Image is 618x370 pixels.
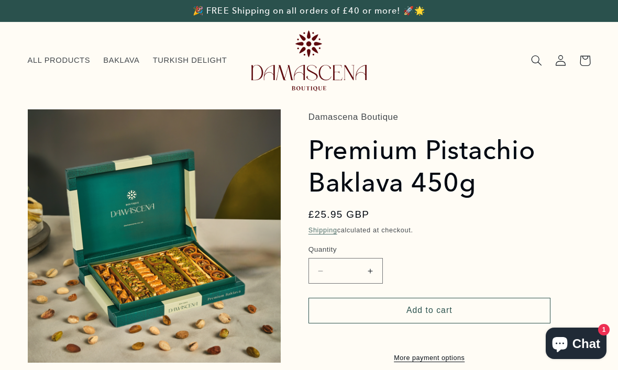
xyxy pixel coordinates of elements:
[97,49,146,72] a: BAKLAVA
[28,109,281,363] media-gallery: Gallery Viewer
[21,49,97,72] a: ALL PRODUCTS
[308,225,591,236] div: calculated at checkout.
[193,6,425,16] span: 🎉 FREE Shipping on all orders of £40 or more! 🚀🌟
[153,55,227,65] span: TURKISH DELIGHT
[308,244,550,255] label: Quantity
[308,298,550,323] button: Add to cart
[543,328,610,362] inbox-online-store-chat: Shopify online store chat
[28,55,91,65] span: ALL PRODUCTS
[308,227,337,234] a: Shipping
[308,353,550,363] a: More payment options
[525,49,549,73] summary: Search
[103,55,139,65] span: BAKLAVA
[251,30,367,91] img: Damascena Boutique
[308,133,591,199] h1: Premium Pistachio Baklava 450g
[308,109,591,125] p: Damascena Boutique
[146,49,234,72] a: TURKISH DELIGHT
[308,207,370,222] span: £25.95 GBP
[247,26,371,95] a: Damascena Boutique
